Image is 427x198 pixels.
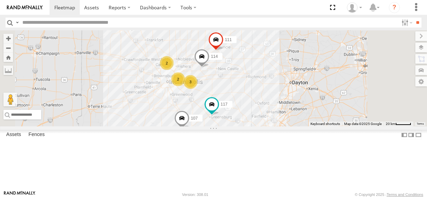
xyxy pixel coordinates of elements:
[4,191,35,198] a: Visit our Website
[221,102,228,107] span: 117
[415,130,422,140] label: Hide Summary Table
[344,122,382,126] span: Map data ©2025 Google
[191,115,198,120] span: 107
[415,77,427,86] label: Map Settings
[387,192,423,197] a: Terms and Conditions
[417,123,424,125] a: Terms (opens in new tab)
[389,2,400,13] i: ?
[171,72,185,86] div: 2
[3,34,13,43] button: Zoom in
[211,54,218,59] span: 114
[355,192,423,197] div: © Copyright 2025 -
[182,192,208,197] div: Version: 308.01
[399,18,414,28] label: Search Filter Options
[401,130,408,140] label: Dock Summary Table to the Left
[384,122,413,126] button: Map Scale: 20 km per 42 pixels
[3,93,17,106] button: Drag Pegman onto the map to open Street View
[184,75,197,89] div: 3
[344,2,364,13] div: Brandon Hickerson
[25,130,48,140] label: Fences
[3,130,24,140] label: Assets
[14,18,20,28] label: Search Query
[7,5,43,10] img: rand-logo.svg
[160,56,174,70] div: 2
[3,43,13,53] button: Zoom out
[225,37,232,42] span: 111
[3,65,13,75] label: Measure
[310,122,340,126] button: Keyboard shortcuts
[386,122,395,126] span: 20 km
[3,53,13,62] button: Zoom Home
[408,130,415,140] label: Dock Summary Table to the Right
